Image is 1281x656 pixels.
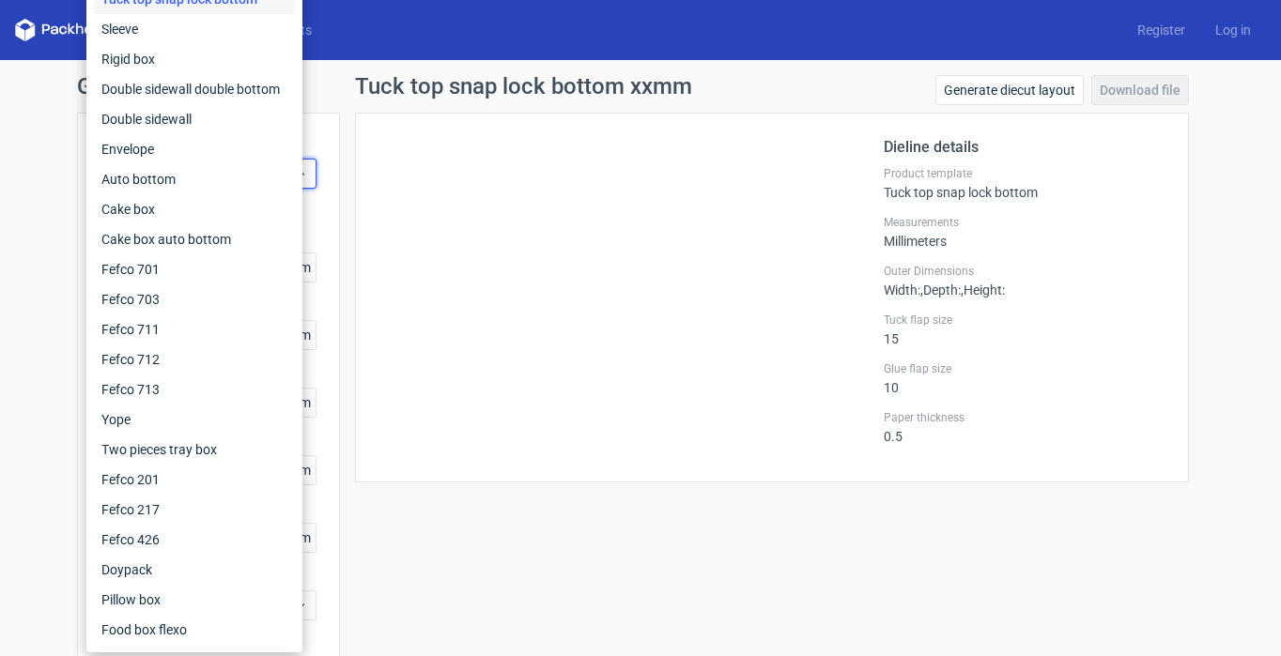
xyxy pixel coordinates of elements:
[94,224,295,254] div: Cake box auto bottom
[884,410,1165,444] div: 0.5
[355,75,692,98] h1: Tuck top snap lock bottom xxmm
[935,75,1084,105] a: Generate diecut layout
[884,313,1165,346] div: 15
[94,495,295,525] div: Fefco 217
[1122,21,1200,39] a: Register
[94,344,295,374] div: Fefco 712
[884,166,1165,181] label: Product template
[884,282,920,297] span: Width :
[94,14,295,44] div: Sleeve
[77,75,1204,98] h1: Generate new dieline
[94,615,295,645] div: Food box flexo
[884,136,1165,159] h2: Dieline details
[94,74,295,104] div: Double sidewall double bottom
[94,314,295,344] div: Fefco 711
[94,194,295,224] div: Cake box
[884,215,1165,230] label: Measurements
[94,164,295,194] div: Auto bottom
[94,254,295,284] div: Fefco 701
[94,525,295,555] div: Fefco 426
[94,44,295,74] div: Rigid box
[94,555,295,585] div: Doypack
[884,166,1165,200] div: Tuck top snap lock bottom
[94,585,295,615] div: Pillow box
[884,361,1165,376] label: Glue flap size
[94,134,295,164] div: Envelope
[94,284,295,314] div: Fefco 703
[884,361,1165,395] div: 10
[1200,21,1266,39] a: Log in
[94,374,295,404] div: Fefco 713
[884,410,1165,425] label: Paper thickness
[884,264,1165,279] label: Outer Dimensions
[961,282,1005,297] span: , Height :
[94,435,295,465] div: Two pieces tray box
[94,465,295,495] div: Fefco 201
[920,282,961,297] span: , Depth :
[884,215,1165,249] div: Millimeters
[94,404,295,435] div: Yope
[884,313,1165,328] label: Tuck flap size
[94,104,295,134] div: Double sidewall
